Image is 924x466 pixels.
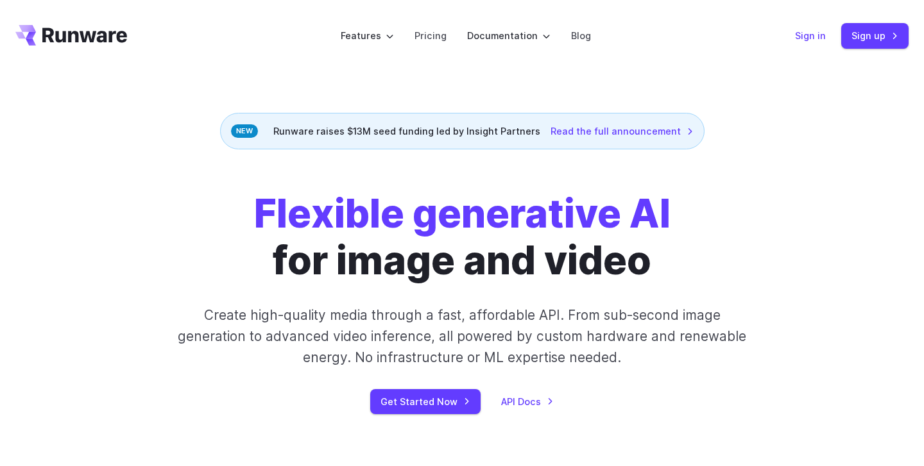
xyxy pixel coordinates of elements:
a: Read the full announcement [551,124,694,138]
div: Runware raises $13M seed funding led by Insight Partners [220,113,705,149]
a: Sign in [795,28,826,43]
a: Sign up [841,23,909,48]
label: Features [341,28,394,43]
strong: Flexible generative AI [254,190,671,237]
p: Create high-quality media through a fast, affordable API. From sub-second image generation to adv... [176,304,748,369]
a: Pricing [415,28,447,43]
a: API Docs [501,394,554,409]
a: Blog [571,28,591,43]
a: Go to / [15,25,127,46]
a: Get Started Now [370,389,481,414]
label: Documentation [467,28,551,43]
h1: for image and video [254,190,671,284]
